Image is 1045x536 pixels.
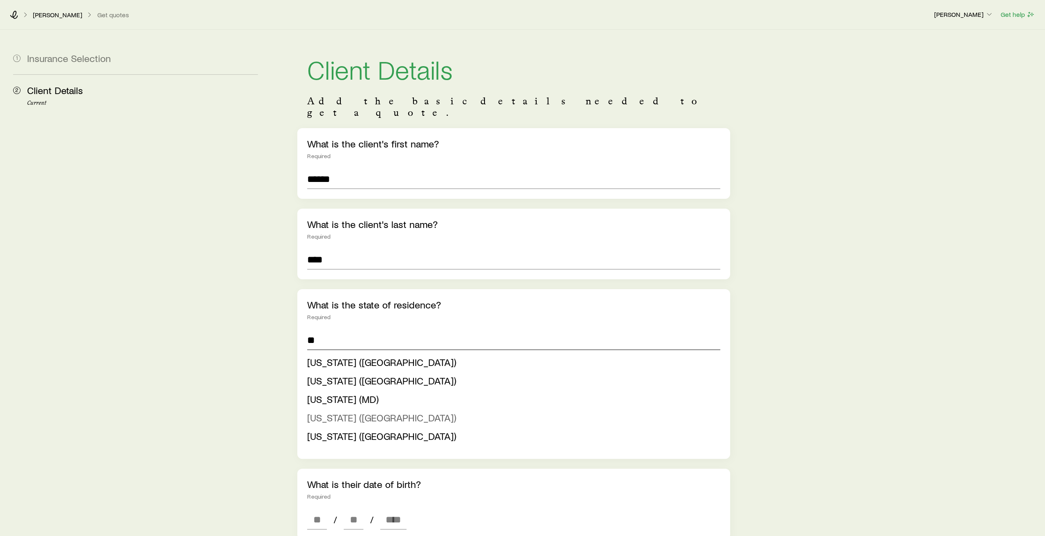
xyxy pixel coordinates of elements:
[307,314,720,320] div: Required
[307,375,456,386] span: [US_STATE] ([GEOGRAPHIC_DATA])
[330,514,340,525] span: /
[307,233,720,240] div: Required
[307,430,456,442] span: [US_STATE] ([GEOGRAPHIC_DATA])
[307,299,720,311] p: What is the state of residence?
[307,478,720,490] p: What is their date of birth?
[307,393,379,405] span: [US_STATE] (MD)
[307,412,456,423] span: [US_STATE] ([GEOGRAPHIC_DATA])
[33,11,82,19] p: [PERSON_NAME]
[307,56,720,82] h1: Client Details
[307,390,715,409] li: Maryland (MD)
[307,356,456,368] span: [US_STATE] ([GEOGRAPHIC_DATA])
[307,138,720,150] p: What is the client's first name?
[97,11,129,19] button: Get quotes
[1000,10,1035,19] button: Get help
[367,514,377,525] span: /
[13,55,21,62] span: 1
[934,10,994,20] button: [PERSON_NAME]
[307,409,715,427] li: Massachusetts (MA)
[934,10,993,18] p: [PERSON_NAME]
[307,353,715,372] li: Alabama (AL)
[307,219,720,230] p: What is the client's last name?
[27,100,258,106] p: Current
[307,153,720,159] div: Required
[307,95,720,118] p: Add the basic details needed to get a quote.
[307,493,720,500] div: Required
[307,372,715,390] li: Maine (ME)
[13,87,21,94] span: 2
[27,52,111,64] span: Insurance Selection
[27,84,83,96] span: Client Details
[307,427,715,446] li: Oklahoma (OK)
